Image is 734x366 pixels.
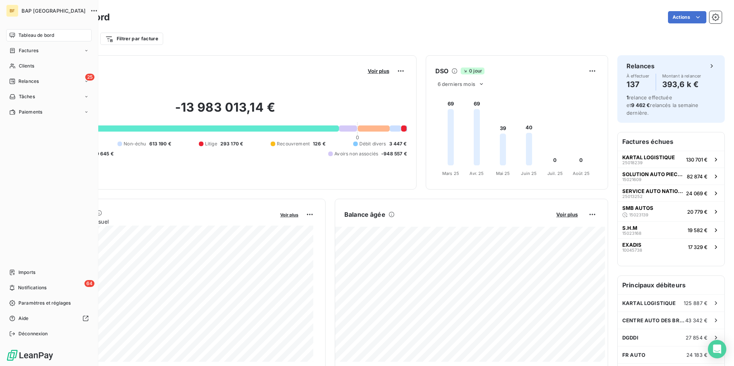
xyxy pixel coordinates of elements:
span: 130 701 € [686,157,708,163]
span: 17 329 € [688,244,708,250]
button: Voir plus [278,211,301,218]
span: Recouvrement [277,140,310,147]
button: S.H.M1502316819 582 € [618,221,724,238]
span: Chiffre d'affaires mensuel [43,218,275,226]
span: S.H.M [622,225,637,231]
span: Tableau de bord [18,32,54,39]
span: 64 [84,280,94,287]
tspan: Mai 25 [496,171,510,176]
span: Paramètres et réglages [18,300,71,307]
span: Tâches [19,93,35,100]
button: KARTAL LOGISTIQUE25018239130 701 € [618,151,724,168]
span: 24 183 € [686,352,708,358]
span: DGDDI [622,335,638,341]
span: 125 887 € [684,300,708,306]
span: 15023168 [622,231,641,236]
span: Relances [18,78,39,85]
button: SOLUTION AUTO PIECES1502160982 874 € [618,168,724,185]
span: 0 [356,134,359,140]
h6: Relances [627,61,655,71]
span: 15023139 [629,213,648,217]
h4: 393,6 k € [662,78,701,91]
span: KARTAL LOGISTIQUE [622,300,676,306]
tspan: Mars 25 [442,171,459,176]
a: Aide [6,312,92,325]
span: 126 € [313,140,326,147]
span: 27 854 € [686,335,708,341]
span: 15021609 [622,177,641,182]
span: 1 [627,94,629,101]
span: Clients [19,63,34,69]
a: Imports [6,266,92,279]
span: 25013252 [622,194,643,199]
a: Tableau de bord [6,29,92,41]
span: EXADIS [622,242,641,248]
button: Actions [668,11,706,23]
span: Avoirs non associés [334,150,378,157]
span: 10045738 [622,248,642,252]
span: Montant à relancer [662,74,701,78]
span: Voir plus [368,68,389,74]
span: 6 derniers mois [438,81,475,87]
div: Open Intercom Messenger [708,340,726,358]
span: KARTAL LOGISTIQUE [622,154,675,160]
span: -948 557 € [381,150,407,157]
span: 20 779 € [687,209,708,215]
tspan: Juin 25 [521,171,537,176]
span: 24 069 € [686,190,708,196]
span: Factures [19,47,38,54]
span: CENTRE AUTO DES BRUYERES [622,317,685,323]
span: 19 582 € [688,227,708,233]
button: SERVICE AUTO NATIONALE 62501325224 069 € [618,185,724,201]
span: Voir plus [280,212,298,218]
img: Logo LeanPay [6,349,54,361]
span: relance effectuée et relancés la semaine dernière. [627,94,698,116]
button: EXADIS1004573817 329 € [618,238,724,255]
span: Paiements [19,109,42,115]
span: 3 447 € [389,140,407,147]
span: Notifications [18,284,46,291]
tspan: Avr. 25 [469,171,484,176]
span: 43 342 € [685,317,708,323]
span: SERVICE AUTO NATIONALE 6 [622,188,683,194]
h4: 137 [627,78,650,91]
a: Paiements [6,106,92,118]
button: SMB AUTOS1502313920 779 € [618,201,724,221]
a: Tâches [6,91,92,103]
tspan: Août 25 [573,171,590,176]
button: Filtrer par facture [100,33,163,45]
span: Voir plus [556,211,578,218]
span: Non-échu [124,140,146,147]
tspan: Juil. 25 [547,171,563,176]
span: À effectuer [627,74,650,78]
a: Factures [6,45,92,57]
h6: DSO [435,66,448,76]
a: Clients [6,60,92,72]
span: Déconnexion [18,330,48,337]
span: SMB AUTOS [622,205,653,211]
span: 293 170 € [220,140,243,147]
h2: -13 983 013,14 € [43,100,407,123]
span: Imports [18,269,35,276]
button: Voir plus [365,68,392,74]
span: 25 [85,74,94,81]
h6: Principaux débiteurs [618,276,724,294]
span: Débit divers [359,140,386,147]
span: 9 462 € [631,102,650,108]
span: 25018239 [622,160,643,165]
h6: Factures échues [618,132,724,151]
div: BF [6,5,18,17]
span: BAP [GEOGRAPHIC_DATA] [21,8,86,14]
span: 613 190 € [149,140,171,147]
a: 25Relances [6,75,92,87]
a: Paramètres et réglages [6,297,92,309]
h6: Balance âgée [344,210,385,219]
span: SOLUTION AUTO PIECES [622,171,684,177]
button: Voir plus [554,211,580,218]
span: 0 jour [461,68,484,74]
span: 82 874 € [687,173,708,180]
span: Aide [18,315,29,322]
span: Litige [205,140,217,147]
span: FR AUTO [622,352,645,358]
